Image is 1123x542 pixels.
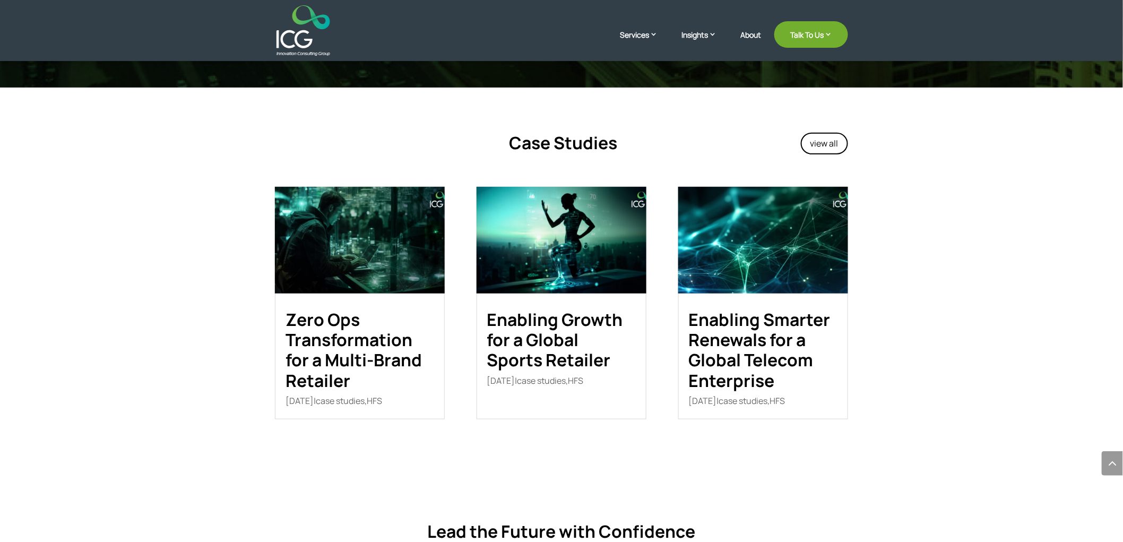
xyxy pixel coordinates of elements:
a: HFS [770,395,785,407]
p: | , [487,376,636,386]
a: Enabling Growth for a Global Sports Retailer [487,308,623,372]
img: Enabling Smarter Renewals for a Global Telecom Enterprise [678,187,848,293]
a: HFS [568,375,584,386]
p: | , [286,396,434,406]
a: case studies [316,395,365,407]
img: ICG [277,5,330,56]
a: Enabling Smarter Renewals for a Global Telecom Enterprise [689,308,831,392]
a: About [740,31,761,56]
a: case studies [517,375,566,386]
iframe: Chat Widget [1070,491,1123,542]
span: [DATE] [689,395,717,407]
img: Zero Ops Transformation for a Multi-Brand Retailer [275,187,445,293]
img: Enabling Growth for a Global Sports Retailer [477,187,646,293]
span: [DATE] [286,395,314,407]
a: view all [801,133,848,154]
p: | , [689,396,837,406]
a: Services [620,29,668,56]
span: [DATE] [487,375,515,386]
a: Talk To Us [774,21,848,48]
h4: Case Studies [275,133,617,158]
a: HFS [367,395,382,407]
a: Zero Ops Transformation for a Multi-Brand Retailer [286,308,422,392]
a: case studies [719,395,768,407]
a: Insights [681,29,727,56]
